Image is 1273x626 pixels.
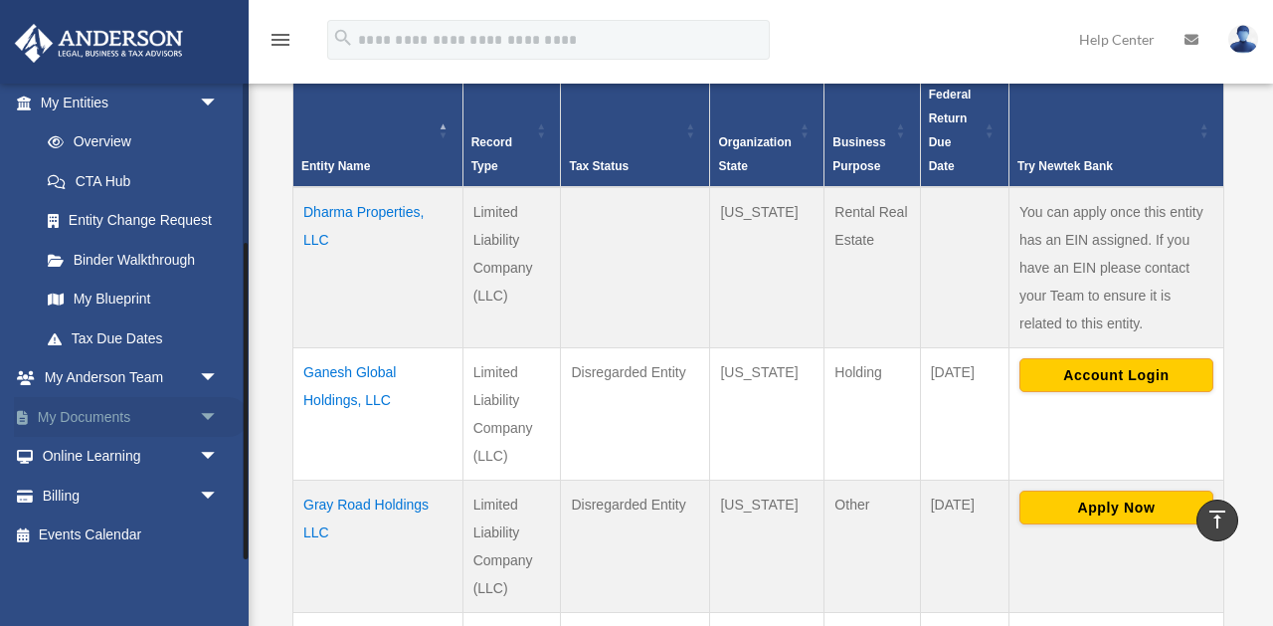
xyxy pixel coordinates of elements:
[561,348,710,481] td: Disregarded Entity
[1019,366,1213,382] a: Account Login
[920,75,1008,188] th: Federal Return Due Date: Activate to sort
[14,397,249,437] a: My Documentsarrow_drop_down
[293,348,463,481] td: Ganesh Global Holdings, LLC
[293,75,463,188] th: Entity Name: Activate to invert sorting
[1205,508,1229,531] i: vertical_align_top
[462,348,561,481] td: Limited Liability Company (LLC)
[824,348,920,481] td: Holding
[14,358,249,398] a: My Anderson Teamarrow_drop_down
[199,397,239,438] span: arrow_drop_down
[561,481,710,613] td: Disregarded Entity
[718,135,791,173] span: Organization State
[199,437,239,478] span: arrow_drop_down
[14,437,249,477] a: Online Learningarrow_drop_down
[14,83,239,122] a: My Entitiesarrow_drop_down
[561,75,710,188] th: Tax Status: Activate to sort
[293,481,463,613] td: Gray Road Holdings LLC
[1228,25,1258,54] img: User Pic
[1196,500,1238,541] a: vertical_align_top
[293,187,463,348] td: Dharma Properties, LLC
[710,481,824,613] td: [US_STATE]
[28,240,239,280] a: Binder Walkthrough
[301,159,370,173] span: Entity Name
[471,135,512,173] span: Record Type
[1008,75,1223,188] th: Try Newtek Bank : Activate to sort
[824,75,920,188] th: Business Purpose: Activate to sort
[462,187,561,348] td: Limited Liability Company (LLC)
[1019,358,1213,392] button: Account Login
[832,135,885,173] span: Business Purpose
[1008,187,1223,348] td: You can apply once this entity has an EIN assigned. If you have an EIN please contact your Team t...
[28,280,239,319] a: My Blueprint
[920,348,1008,481] td: [DATE]
[332,27,354,49] i: search
[28,161,239,201] a: CTA Hub
[710,348,824,481] td: [US_STATE]
[710,187,824,348] td: [US_STATE]
[14,476,249,516] a: Billingarrow_drop_down
[28,201,239,241] a: Entity Change Request
[710,75,824,188] th: Organization State: Activate to sort
[462,75,561,188] th: Record Type: Activate to sort
[199,476,239,517] span: arrow_drop_down
[824,481,920,613] td: Other
[824,187,920,348] td: Rental Real Estate
[9,24,189,63] img: Anderson Advisors Platinum Portal
[569,159,629,173] span: Tax Status
[14,516,249,555] a: Events Calendar
[28,122,229,162] a: Overview
[920,481,1008,613] td: [DATE]
[1019,491,1213,524] button: Apply Now
[28,318,239,358] a: Tax Due Dates
[269,35,292,52] a: menu
[199,83,239,123] span: arrow_drop_down
[462,481,561,613] td: Limited Liability Company (LLC)
[199,358,239,399] span: arrow_drop_down
[269,28,292,52] i: menu
[1017,154,1193,178] div: Try Newtek Bank
[929,88,972,173] span: Federal Return Due Date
